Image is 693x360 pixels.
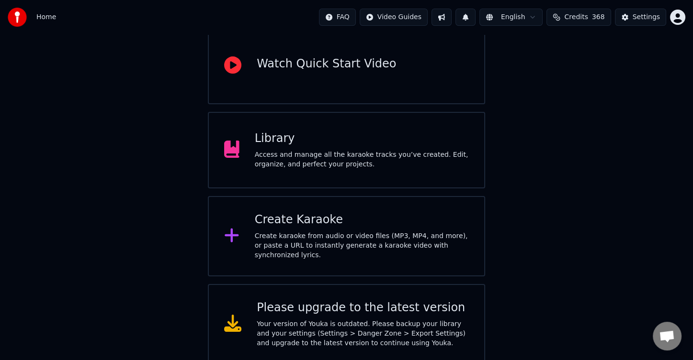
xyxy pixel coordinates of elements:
div: Settings [633,12,660,22]
div: Library [255,131,469,146]
img: youka [8,8,27,27]
button: FAQ [319,9,356,26]
div: Please upgrade to the latest version [257,300,469,316]
span: Credits [564,12,588,22]
div: Create karaoke from audio or video files (MP3, MP4, and more), or paste a URL to instantly genera... [255,231,469,260]
div: Your version of Youka is outdated. Please backup your library and your settings (Settings > Dange... [257,319,469,348]
button: Settings [615,9,666,26]
span: Home [36,12,56,22]
a: Open chat [653,322,682,350]
div: Watch Quick Start Video [257,56,396,72]
button: Video Guides [360,9,428,26]
span: 368 [592,12,605,22]
div: Create Karaoke [255,212,469,228]
nav: breadcrumb [36,12,56,22]
div: Access and manage all the karaoke tracks you’ve created. Edit, organize, and perfect your projects. [255,150,469,169]
button: Credits368 [546,9,611,26]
